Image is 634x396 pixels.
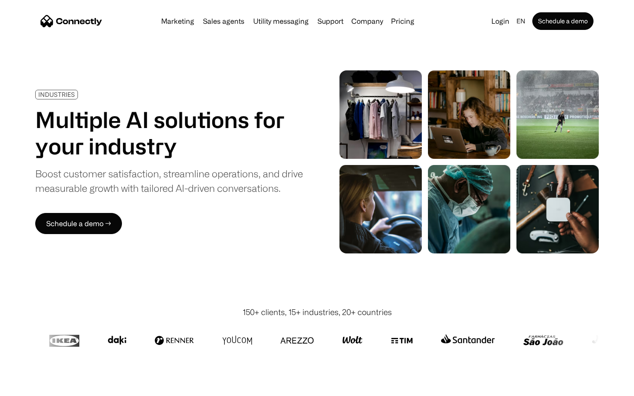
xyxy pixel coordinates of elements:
ul: Language list [18,381,53,393]
a: Utility messaging [250,18,312,25]
a: Marketing [158,18,198,25]
div: INDUSTRIES [38,91,75,98]
a: Pricing [387,18,418,25]
div: Boost customer satisfaction, streamline operations, and drive measurable growth with tailored AI-... [35,166,303,195]
aside: Language selected: English [9,380,53,393]
div: Company [351,15,383,27]
a: Schedule a demo [532,12,593,30]
a: Sales agents [199,18,248,25]
div: en [516,15,525,27]
a: Support [314,18,347,25]
h1: Multiple AI solutions for your industry [35,106,303,159]
a: Login [488,15,513,27]
a: Schedule a demo → [35,213,122,234]
div: 150+ clients, 15+ industries, 20+ countries [243,306,392,318]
